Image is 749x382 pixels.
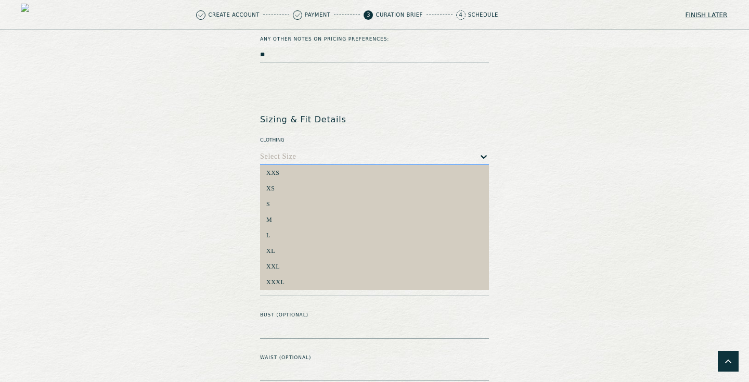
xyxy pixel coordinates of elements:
div: XL [266,247,483,254]
input: Clothing-dropdown [296,153,299,160]
span: 3 [364,10,373,20]
div: XXXL [266,278,483,286]
p: Schedule [468,12,498,18]
button: Finish later [685,8,728,22]
div: XXL [266,263,483,270]
label: Bust (optional) [260,312,489,319]
p: Payment [305,12,331,18]
h1: Sizing & Fit Details [260,114,489,124]
img: logo [21,4,43,26]
div: L [266,232,483,239]
div: S [266,200,483,208]
div: M [266,216,483,223]
div: Select Size [260,153,296,160]
label: Waist (optional) [260,354,489,362]
span: 4 [456,10,466,20]
p: Curation Brief [376,12,422,18]
label: Any other notes on pricing preferences: [260,36,489,43]
div: XXS [266,169,483,176]
p: Create Account [208,12,259,18]
div: XS [266,185,483,192]
h5: Clothing [260,137,489,143]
